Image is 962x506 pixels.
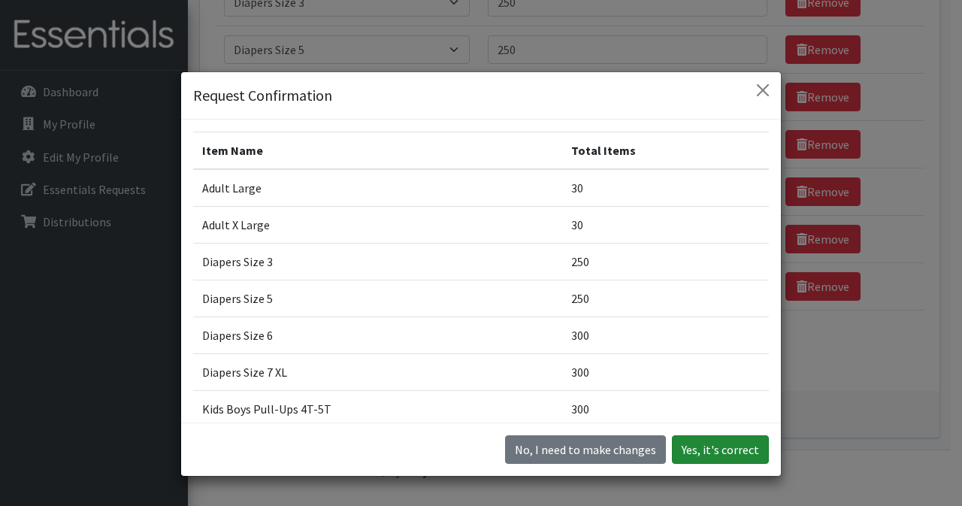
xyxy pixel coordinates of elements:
[193,206,562,243] td: Adult X Large
[751,78,775,102] button: Close
[193,132,562,169] th: Item Name
[505,435,666,464] button: No I need to make changes
[562,132,769,169] th: Total Items
[562,169,769,207] td: 30
[562,317,769,353] td: 300
[193,243,562,280] td: Diapers Size 3
[562,390,769,427] td: 300
[193,390,562,427] td: Kids Boys Pull-Ups 4T-5T
[562,206,769,243] td: 30
[193,280,562,317] td: Diapers Size 5
[193,353,562,390] td: Diapers Size 7 XL
[193,317,562,353] td: Diapers Size 6
[562,280,769,317] td: 250
[193,84,332,107] h5: Request Confirmation
[193,169,562,207] td: Adult Large
[672,435,769,464] button: Yes, it's correct
[562,353,769,390] td: 300
[562,243,769,280] td: 250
